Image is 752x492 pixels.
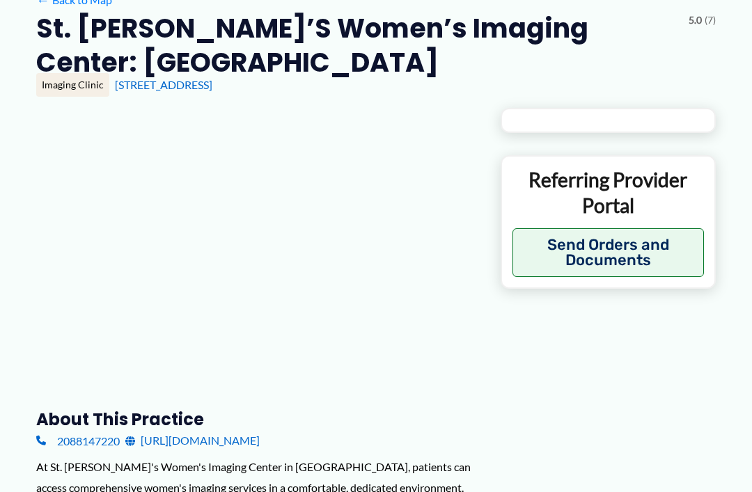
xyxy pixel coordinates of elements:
[125,431,260,452] a: [URL][DOMAIN_NAME]
[36,74,109,97] div: Imaging Clinic
[36,409,478,431] h3: About this practice
[512,168,704,219] p: Referring Provider Portal
[115,79,212,92] a: [STREET_ADDRESS]
[36,12,677,81] h2: St. [PERSON_NAME]’s Women’s Imaging Center: [GEOGRAPHIC_DATA]
[705,12,716,30] span: (7)
[512,229,704,278] button: Send Orders and Documents
[36,431,120,452] a: 2088147220
[689,12,702,30] span: 5.0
